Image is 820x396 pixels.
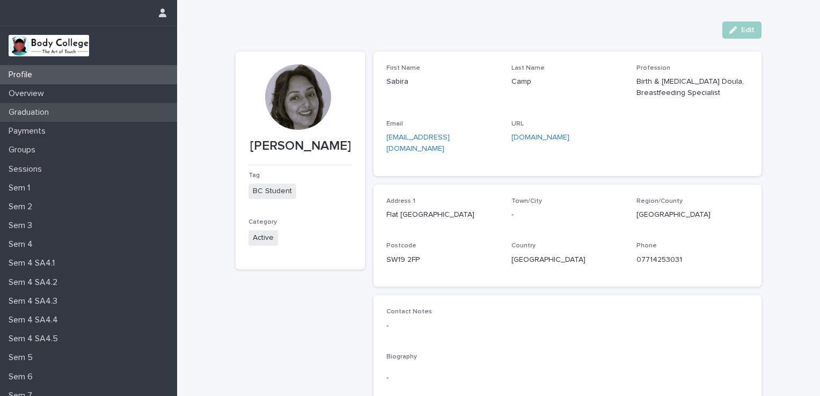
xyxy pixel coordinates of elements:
span: Category [248,219,277,225]
span: Phone [636,243,657,249]
p: [GEOGRAPHIC_DATA] [636,209,749,221]
p: - [386,372,749,384]
span: Contact Notes [386,309,432,315]
img: xvtzy2PTuGgGH0xbwGb2 [9,35,89,56]
a: 07714253031 [636,256,682,263]
span: Postcode [386,243,416,249]
p: - [511,209,624,221]
span: Address 1 [386,198,415,204]
span: BC Student [248,184,296,199]
p: [GEOGRAPHIC_DATA] [511,254,624,266]
span: Biography [386,354,417,360]
p: Groups [4,145,44,155]
span: Edit [741,26,755,34]
p: Camp [511,76,624,87]
span: Country [511,243,536,249]
a: [EMAIL_ADDRESS][DOMAIN_NAME] [386,134,450,152]
p: Sem 5 [4,353,41,363]
span: Tag [248,172,260,179]
p: Profile [4,70,41,80]
p: - [386,320,749,332]
p: Sessions [4,164,50,174]
span: Last Name [511,65,545,71]
p: Graduation [4,107,57,118]
p: Sem 4 SA4.4 [4,315,67,325]
p: Flat [GEOGRAPHIC_DATA] [386,209,499,221]
p: [PERSON_NAME] [248,138,352,154]
p: Sem 1 [4,183,39,193]
button: Edit [722,21,762,39]
span: Region/County [636,198,683,204]
span: First Name [386,65,420,71]
p: Sem 4 SA4.1 [4,258,63,268]
p: SW19 2FP [386,254,499,266]
a: [DOMAIN_NAME] [511,134,569,141]
p: Sabira [386,76,499,87]
p: Birth & [MEDICAL_DATA] Doula, Breastfeeding Specialist [636,76,749,99]
span: Town/City [511,198,542,204]
p: Sem 4 SA4.5 [4,334,67,344]
span: Email [386,121,403,127]
p: Sem 4 SA4.2 [4,277,66,288]
span: Active [248,230,278,246]
span: URL [511,121,524,127]
p: Overview [4,89,53,99]
p: Payments [4,126,54,136]
p: Sem 3 [4,221,41,231]
p: Sem 4 SA4.3 [4,296,66,306]
p: Sem 2 [4,202,41,212]
span: Profession [636,65,670,71]
p: Sem 4 [4,239,41,250]
p: Sem 6 [4,372,41,382]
